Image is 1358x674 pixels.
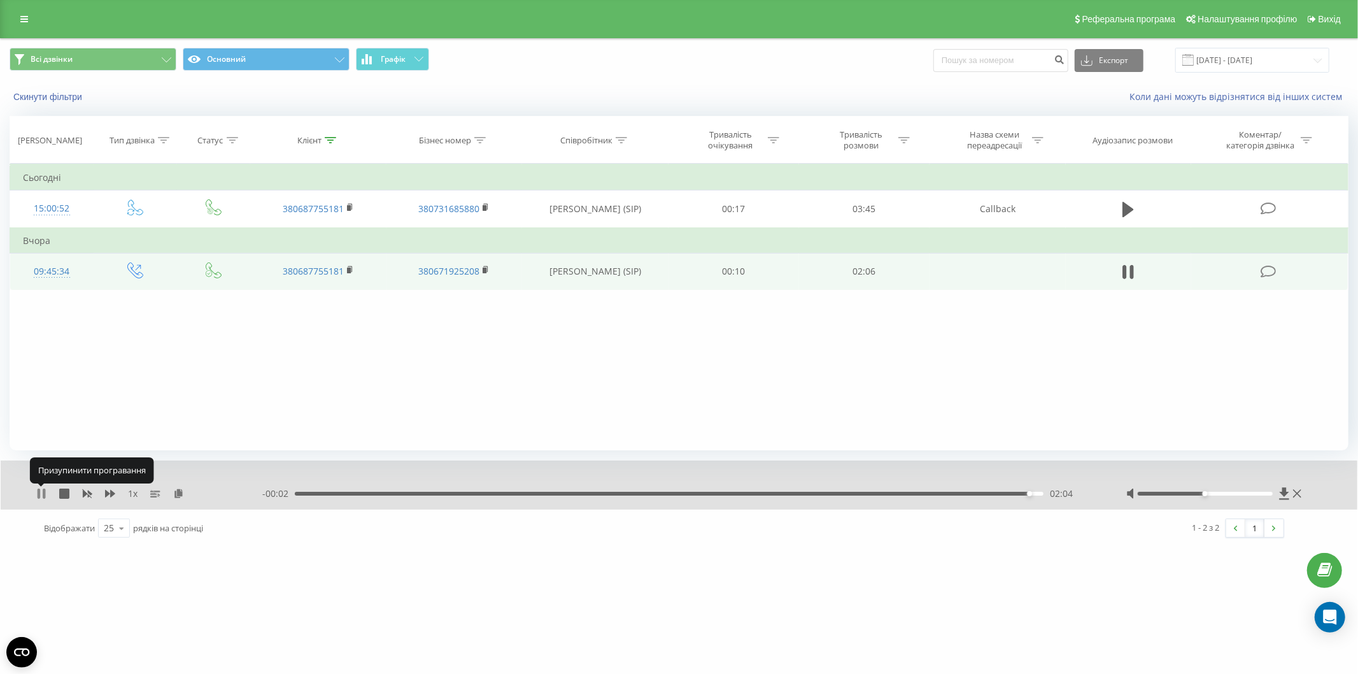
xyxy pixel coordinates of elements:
div: Клієнт [297,135,322,146]
button: Графік [356,48,429,71]
div: Accessibility label [1027,491,1032,496]
span: 1 x [128,487,138,500]
div: 09:45:34 [23,259,81,284]
td: 00:10 [668,253,799,290]
button: Open CMP widget [6,637,37,668]
td: 00:17 [668,190,799,228]
div: Accessibility label [1203,491,1208,496]
div: Бізнес номер [419,135,471,146]
div: 25 [104,522,114,534]
td: Callback [930,190,1065,228]
td: Сьогодні [10,165,1348,190]
a: 380731685880 [418,203,479,215]
td: 02:06 [799,253,930,290]
div: 1 - 2 з 2 [1192,521,1220,534]
div: Статус [198,135,223,146]
a: 380671925208 [418,265,479,277]
span: Відображати [44,522,95,534]
button: Скинути фільтри [10,91,88,103]
span: Всі дзвінки [31,54,73,64]
div: Open Intercom Messenger [1315,602,1345,633]
button: Всі дзвінки [10,48,176,71]
a: 380687755181 [283,203,344,215]
button: Основний [183,48,350,71]
span: рядків на сторінці [133,522,203,534]
span: Вихід [1319,14,1341,24]
div: Призупинити програвання [30,457,154,483]
span: Реферальна програма [1082,14,1176,24]
span: Графік [381,55,406,64]
td: [PERSON_NAME] (SIP) [522,253,668,290]
a: 1 [1245,519,1264,537]
a: 380687755181 [283,265,344,277]
div: Тип дзвінка [110,135,155,146]
div: Аудіозапис розмови [1093,135,1173,146]
td: 03:45 [799,190,930,228]
span: 02:04 [1050,487,1073,500]
div: Тривалість розмови [827,129,895,151]
td: [PERSON_NAME] (SIP) [522,190,668,228]
div: [PERSON_NAME] [18,135,82,146]
div: 15:00:52 [23,196,81,221]
div: Назва схеми переадресації [961,129,1029,151]
span: Налаштування профілю [1198,14,1297,24]
input: Пошук за номером [933,49,1068,72]
button: Експорт [1075,49,1143,72]
div: Співробітник [560,135,612,146]
div: Коментар/категорія дзвінка [1223,129,1298,151]
span: - 00:02 [262,487,295,500]
td: Вчора [10,228,1348,254]
div: Тривалість очікування [697,129,765,151]
a: Коли дані можуть відрізнятися вiд інших систем [1129,90,1348,103]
